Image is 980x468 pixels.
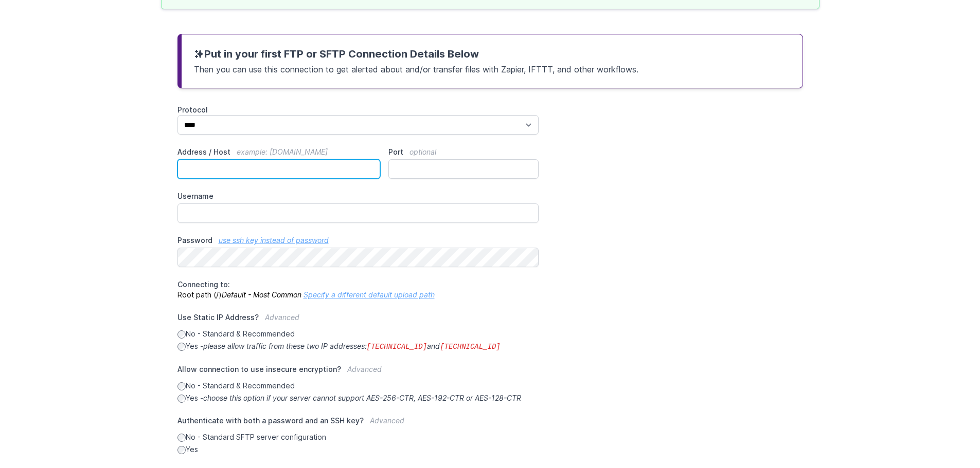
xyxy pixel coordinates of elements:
[409,147,436,156] span: optional
[177,381,539,391] label: No - Standard & Recommended
[177,382,186,390] input: No - Standard & Recommended
[194,61,790,76] p: Then you can use this connection to get alerted about and/or transfer files with Zapier, IFTTT, a...
[177,393,539,403] label: Yes -
[370,416,404,425] span: Advanced
[237,147,328,156] span: example: [DOMAIN_NAME]
[347,365,382,373] span: Advanced
[177,280,230,289] span: Connecting to:
[177,235,539,246] label: Password
[177,395,186,403] input: Yes -choose this option if your server cannot support AES-256-CTR, AES-192-CTR or AES-128-CTR
[194,47,790,61] h3: Put in your first FTP or SFTP Connection Details Below
[177,312,539,329] label: Use Static IP Address?
[177,364,539,381] label: Allow connection to use insecure encryption?
[177,416,539,432] label: Authenticate with both a password and an SSH key?
[304,290,435,299] a: Specify a different default upload path
[177,444,539,455] label: Yes
[177,105,539,115] label: Protocol
[367,343,427,351] code: [TECHNICAL_ID]
[177,330,186,339] input: No - Standard & Recommended
[177,279,539,300] p: Root path (/)
[177,147,381,157] label: Address / Host
[177,432,539,442] label: No - Standard SFTP server configuration
[203,394,521,402] i: choose this option if your server cannot support AES-256-CTR, AES-192-CTR or AES-128-CTR
[177,329,539,339] label: No - Standard & Recommended
[222,290,301,299] i: Default - Most Common
[177,191,539,201] label: Username
[219,236,329,245] a: use ssh key instead of password
[177,446,186,454] input: Yes
[265,313,299,322] span: Advanced
[177,434,186,442] input: No - Standard SFTP server configuration
[440,343,501,351] code: [TECHNICAL_ID]
[929,417,968,456] iframe: Drift Widget Chat Controller
[388,147,539,157] label: Port
[177,343,186,351] input: Yes -please allow traffic from these two IP addresses:[TECHNICAL_ID]and[TECHNICAL_ID]
[203,342,501,350] i: please allow traffic from these two IP addresses: and
[177,341,539,352] label: Yes -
